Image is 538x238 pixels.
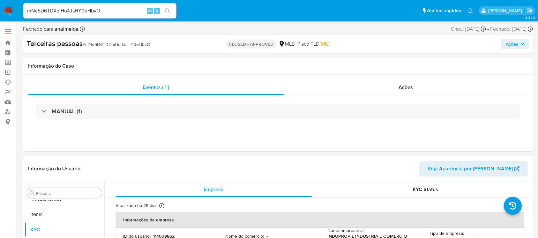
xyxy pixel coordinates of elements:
h1: Informação do Caso [28,63,528,69]
span: Empresa [204,186,224,193]
input: Pesquise usuários ou casos... [23,7,176,15]
span: Fechado para [23,26,78,33]
a: Sair [527,7,533,14]
span: Ações [506,39,518,49]
button: KYC [25,222,104,237]
span: # mNe5D6TDXoiHu4JsHY0eHbvO [83,41,150,48]
a: Notificações [467,8,473,13]
b: analmeida [53,25,78,33]
span: Ações [399,84,413,91]
span: s [156,8,158,14]
p: CLOSED - APPROVED [226,40,276,48]
span: KYC Status [413,186,438,193]
span: MID [321,40,330,48]
span: Atalhos rápidos [427,7,461,14]
span: - [487,26,489,33]
b: Terceiras pessoas [27,38,83,48]
div: Fechado: [DATE] [490,26,533,33]
div: MANUAL (1) [36,104,520,119]
span: Risco PLD: [297,41,330,48]
p: Tipo de empresa : [430,230,464,236]
input: Procurar [36,190,99,196]
button: Items [25,207,104,222]
div: Criou: [DATE] [451,26,486,33]
span: Veja Aparência por [PERSON_NAME] [428,161,513,176]
button: search-icon [161,6,174,15]
p: camila.castro@mercadolivre.com [488,8,524,14]
h3: MANUAL (1) [52,108,82,115]
span: Eventos ( 1 ) [143,84,169,91]
p: Atualizado há 25 dias [116,203,158,209]
span: Alt [147,8,153,14]
h1: Informação do Usuário [28,166,80,172]
p: Nome empresarial : [327,227,364,233]
th: Informações da empresa [116,212,524,227]
button: Procurar [30,190,35,196]
button: Veja Aparência por [PERSON_NAME] [419,161,528,176]
div: MLB [279,41,295,48]
button: Ações [501,39,529,49]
